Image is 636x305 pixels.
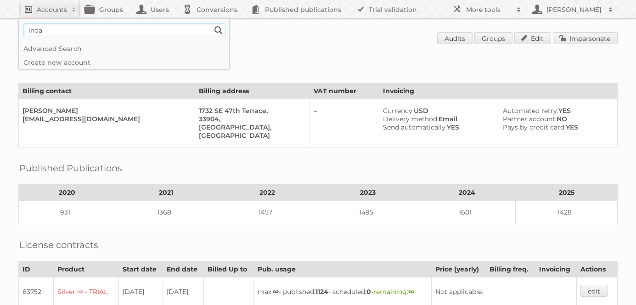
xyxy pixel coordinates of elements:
[503,123,610,131] div: YES
[383,115,439,123] span: Delivery method:
[535,261,577,277] th: Invoicing
[54,261,119,277] th: Product
[115,201,217,224] td: 1368
[115,185,217,201] th: 2021
[19,56,229,69] a: Create new account
[408,288,414,296] strong: ∞
[163,261,204,277] th: End date
[37,5,67,14] h2: Accounts
[273,288,279,296] strong: ∞
[514,32,551,44] a: Edit
[19,261,54,277] th: ID
[217,185,317,201] th: 2022
[317,201,419,224] td: 1495
[503,115,557,123] span: Partner account:
[419,201,515,224] td: 1601
[23,107,187,115] div: [PERSON_NAME]
[18,32,618,46] h1: Account 73964: TheHomeMag
[486,261,535,277] th: Billing freq.
[317,185,419,201] th: 2023
[19,185,115,201] th: 2020
[383,123,447,131] span: Send automatically:
[516,185,618,201] th: 2025
[366,288,371,296] strong: 0
[516,201,618,224] td: 1428
[212,23,225,37] input: Search
[315,288,328,296] strong: 1124
[503,123,566,131] span: Pays by credit card:
[474,32,512,44] a: Groups
[23,115,187,123] div: [EMAIL_ADDRESS][DOMAIN_NAME]
[118,261,163,277] th: Start date
[383,107,414,115] span: Currency:
[199,107,302,115] div: 1732 SE 47th Terrace,
[379,83,617,99] th: Invoicing
[503,107,558,115] span: Automated retry:
[373,288,414,296] span: remaining:
[310,99,379,147] td: –
[383,107,491,115] div: USD
[203,261,253,277] th: Billed Up to
[544,5,604,14] h2: [PERSON_NAME]
[310,83,379,99] th: VAT number
[466,5,512,14] h2: More tools
[503,115,610,123] div: NO
[580,285,608,297] a: edit
[553,32,618,44] a: Impersonate
[19,238,98,252] h2: License contracts
[253,261,431,277] th: Pub. usage
[577,261,618,277] th: Actions
[19,161,122,175] h2: Published Publications
[419,185,515,201] th: 2024
[383,123,491,131] div: YES
[503,107,610,115] div: YES
[431,261,485,277] th: Price (yearly)
[199,123,302,131] div: [GEOGRAPHIC_DATA],
[195,83,310,99] th: Billing address
[19,42,229,56] a: Advanced Search
[437,32,473,44] a: Audits
[19,201,115,224] td: 931
[383,115,491,123] div: Email
[199,115,302,123] div: 33904,
[199,131,302,140] div: [GEOGRAPHIC_DATA]
[19,83,195,99] th: Billing contact
[217,201,317,224] td: 1457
